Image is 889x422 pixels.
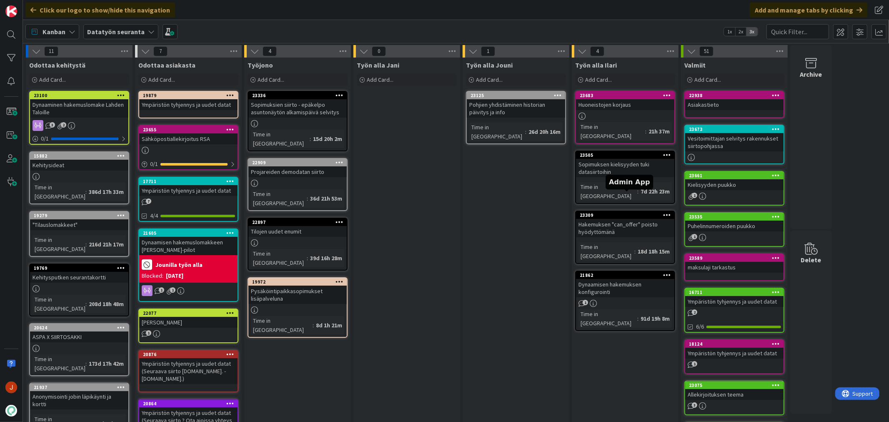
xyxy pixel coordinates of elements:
[526,127,563,136] div: 26d 20h 16m
[685,126,784,133] div: 23673
[251,130,310,148] div: Time in [GEOGRAPHIC_DATA]
[685,254,784,262] div: 23589
[34,93,128,98] div: 23100
[692,309,697,315] span: 2
[692,361,697,367] span: 1
[139,126,238,133] div: 23655
[576,92,674,99] div: 23683
[576,219,674,237] div: Hakemuksen "can_offer" poisto hyödyttömänä
[307,194,308,203] span: :
[609,178,650,186] h5: Admin App
[139,126,238,144] div: 23655Sähköpostiallekirjoitus RSA
[252,160,347,166] div: 22909
[800,69,822,79] div: Archive
[696,322,704,331] span: 6/6
[689,126,784,132] div: 23673
[30,99,128,118] div: Dynaaminen hakemuslomake Lahden Taloille
[692,193,697,198] span: 1
[252,279,347,285] div: 19972
[639,314,672,323] div: 91d 19h 8m
[469,123,525,141] div: Time in [GEOGRAPHIC_DATA]
[575,61,617,69] span: Työn alla Ilari
[311,134,344,143] div: 15d 20h 2m
[44,46,58,56] span: 11
[685,340,784,348] div: 18124
[30,272,128,283] div: Kehitysputken seurantakortti
[33,235,85,254] div: Time in [GEOGRAPHIC_DATA]
[466,61,513,69] span: Työn alla Jouni
[139,229,238,237] div: 21605
[139,133,238,144] div: Sähköpostiallekirjoitus RSA
[5,405,17,417] img: avatar
[29,61,85,69] span: Odottaa kehitystä
[576,159,674,177] div: Sopimuksen kielisyyden tuki datasiirtoihin
[85,187,87,196] span: :
[580,272,674,278] div: 21862
[685,133,784,151] div: Vesitoimittajan selvitys rakennukset siirtopohjassa
[724,28,735,36] span: 1x
[750,3,867,18] div: Add and manage tabs by clicking
[33,354,85,373] div: Time in [GEOGRAPHIC_DATA]
[685,382,784,400] div: 23075Allekirjoituksen teema
[481,46,495,56] span: 1
[645,127,646,136] span: :
[578,182,637,201] div: Time in [GEOGRAPHIC_DATA]
[685,296,784,307] div: Ympäristön tyhjennys ja uudet datat
[590,46,604,56] span: 4
[153,46,168,56] span: 7
[248,219,347,237] div: 22897Tilojen uudet enumit
[142,271,163,280] div: Blocked:
[146,330,151,336] span: 1
[583,300,588,305] span: 1
[692,234,697,239] span: 1
[159,287,164,293] span: 1
[689,255,784,261] div: 23589
[746,28,758,36] span: 3x
[372,46,386,56] span: 0
[636,247,672,256] div: 18d 18h 15m
[143,178,238,184] div: 17711
[580,152,674,158] div: 23505
[30,264,128,272] div: 19769
[685,262,784,273] div: maksulaji tarkastus
[308,254,344,263] div: 39d 16h 28m
[639,187,672,196] div: 7d 22h 23m
[585,76,612,83] span: Add Card...
[85,240,87,249] span: :
[148,76,175,83] span: Add Card...
[467,99,565,118] div: Pohjien yhdistäminen historian päivitys ja info
[576,99,674,110] div: Huoneistojen korjaus
[34,153,128,159] div: 15882
[689,173,784,178] div: 23661
[30,212,128,230] div: 19279"Tilauslomakkeet"
[139,159,238,169] div: 0/1
[87,240,126,249] div: 216d 21h 17m
[685,289,784,296] div: 16711
[685,348,784,359] div: Ympäristön tyhjennys ja uudet datat
[694,76,721,83] span: Add Card...
[34,265,128,271] div: 19769
[685,289,784,307] div: 16711Ympäristön tyhjennys ja uudet datat
[685,126,784,151] div: 23673Vesitoimittajan selvitys rakennukset siirtopohjassa
[87,187,126,196] div: 386d 17h 33m
[139,351,238,358] div: 20876
[310,134,311,143] span: :
[576,211,674,237] div: 23309Hakemuksen "can_offer" poisto hyödyttömänä
[139,229,238,255] div: 21605Dynaamisen hakemuslomakkeen [PERSON_NAME]-pilot
[139,178,238,196] div: 17711Ympäristön tyhjennys ja uudet datat
[139,358,238,384] div: Ympäristön tyhjennys ja uudet datat (Seuraava siirto [DOMAIN_NAME]. - [DOMAIN_NAME].)
[138,61,195,69] span: Odottaa asiakasta
[143,230,238,236] div: 21605
[139,92,238,99] div: 19879
[252,93,347,98] div: 23336
[685,213,784,231] div: 23535Puhelinnumeroiden puukko
[578,309,637,328] div: Time in [GEOGRAPHIC_DATA]
[525,127,526,136] span: :
[576,279,674,297] div: Dynaamisen hakemuksen konfigurointi
[258,76,284,83] span: Add Card...
[139,92,238,110] div: 19879Ympäristön tyhjennys ja uudet datat
[18,1,38,11] span: Support
[801,255,821,265] div: Delete
[50,122,55,128] span: 3
[576,151,674,177] div: 23505Sopimuksen kielisyyden tuki datasiirtoihin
